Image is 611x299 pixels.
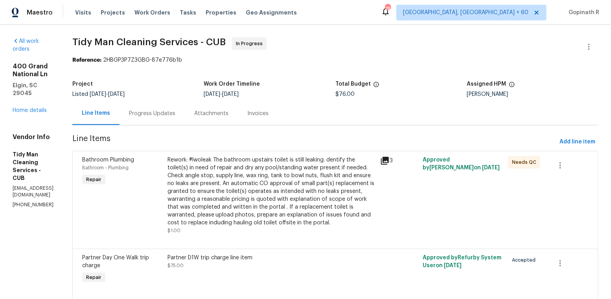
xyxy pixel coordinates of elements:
h5: Total Budget [335,81,371,87]
span: Tidy Man Cleaning Services - CUB [72,37,226,47]
span: Projects [101,9,125,17]
b: Reference: [72,57,101,63]
span: - [90,92,125,97]
a: Home details [13,108,47,113]
div: 788 [385,5,390,13]
span: Approved by Refurby System User on [423,255,502,268]
span: [DATE] [482,165,500,171]
h5: Project [72,81,93,87]
p: [PHONE_NUMBER] [13,202,53,208]
span: Visits [75,9,91,17]
span: $75.00 [167,263,184,268]
span: [DATE] [108,92,125,97]
span: The hpm assigned to this work order. [509,81,515,92]
div: [PERSON_NAME] [467,92,599,97]
span: - [204,92,239,97]
span: Listed [72,92,125,97]
span: Properties [206,9,236,17]
span: [DATE] [223,92,239,97]
div: Line Items [82,109,110,117]
span: The total cost of line items that have been proposed by Opendoor. This sum includes line items th... [373,81,379,92]
span: Needs QC [512,158,539,166]
span: [DATE] [90,92,106,97]
h4: Vendor Info [13,133,53,141]
h5: Work Order Timeline [204,81,260,87]
a: All work orders [13,39,39,52]
h5: Assigned HPM [467,81,506,87]
span: Bathroom Plumbing [82,157,134,163]
div: Partner D1W trip charge line item [167,254,376,262]
span: In Progress [236,40,266,48]
div: Invoices [247,110,269,117]
span: Geo Assignments [246,9,297,17]
h5: Tidy Man Cleaning Services - CUB [13,150,53,182]
button: Add line item [556,135,598,149]
span: $76.00 [335,92,355,97]
span: Work Orders [134,9,170,17]
h5: Elgin, SC 29045 [13,81,53,97]
span: Partner Day One Walk trip charge [82,255,149,268]
span: Gopinath R [565,9,599,17]
div: Progress Updates [129,110,175,117]
div: Rework: #lwoleak The bathroom upstairs toilet is still leaking. dentify the toilet(s) in need of ... [167,156,376,227]
span: Maestro [27,9,53,17]
span: Repair [83,176,105,183]
p: [EMAIL_ADDRESS][DOMAIN_NAME] [13,185,53,198]
span: Approved by [PERSON_NAME] on [423,157,500,171]
span: Repair [83,273,105,281]
span: [DATE] [444,263,462,268]
span: Tasks [180,10,196,15]
h2: 400 Grand National Ln [13,62,53,78]
span: $1.00 [167,228,180,233]
span: [GEOGRAPHIC_DATA], [GEOGRAPHIC_DATA] + 60 [403,9,528,17]
div: 2HBGP3P7Z3GBG-87e776b1b [72,56,598,64]
span: [DATE] [204,92,221,97]
div: 3 [380,156,418,165]
div: Attachments [194,110,228,117]
span: Bathroom - Plumbing [82,165,129,170]
span: Accepted [512,256,539,264]
span: Line Items [72,135,556,149]
span: Add line item [559,137,595,147]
